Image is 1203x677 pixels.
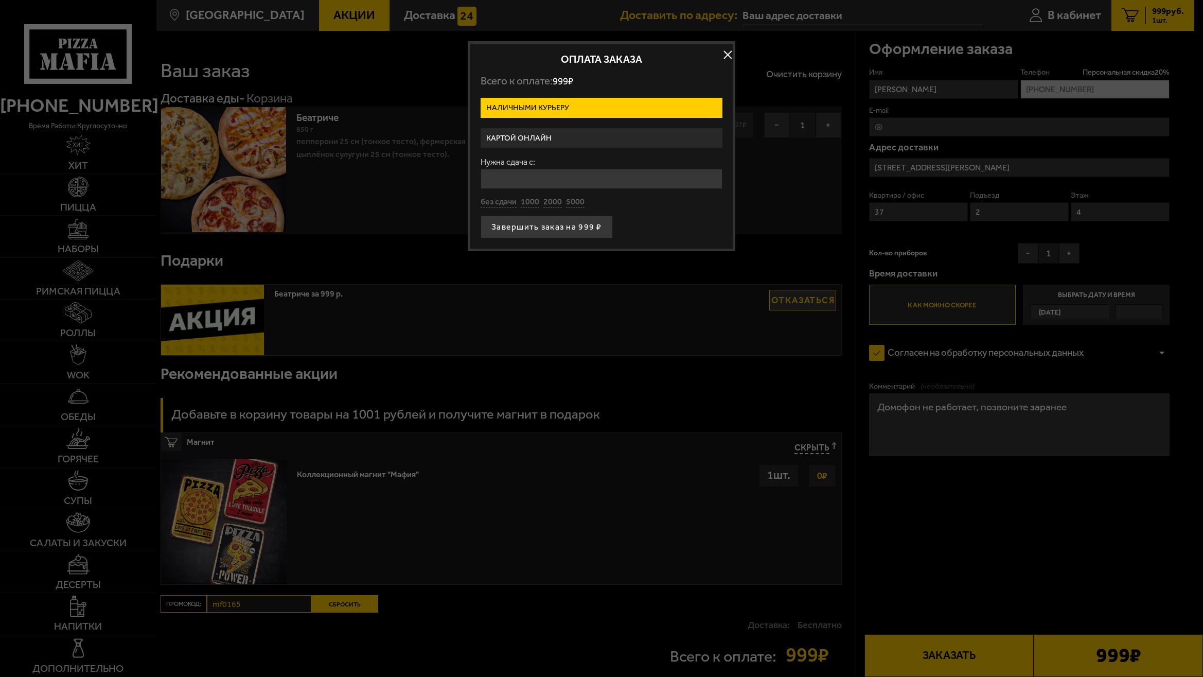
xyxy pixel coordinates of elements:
button: Завершить заказ на 999 ₽ [481,216,613,238]
p: Всего к оплате: [481,75,722,88]
button: 1000 [521,197,539,208]
span: 999 ₽ [553,75,573,87]
button: 2000 [543,197,562,208]
label: Нужна сдача с: [481,158,722,166]
button: 5000 [566,197,585,208]
label: Наличными курьеру [481,98,722,118]
label: Картой онлайн [481,128,722,148]
h2: Оплата заказа [481,54,722,64]
button: без сдачи [481,197,517,208]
